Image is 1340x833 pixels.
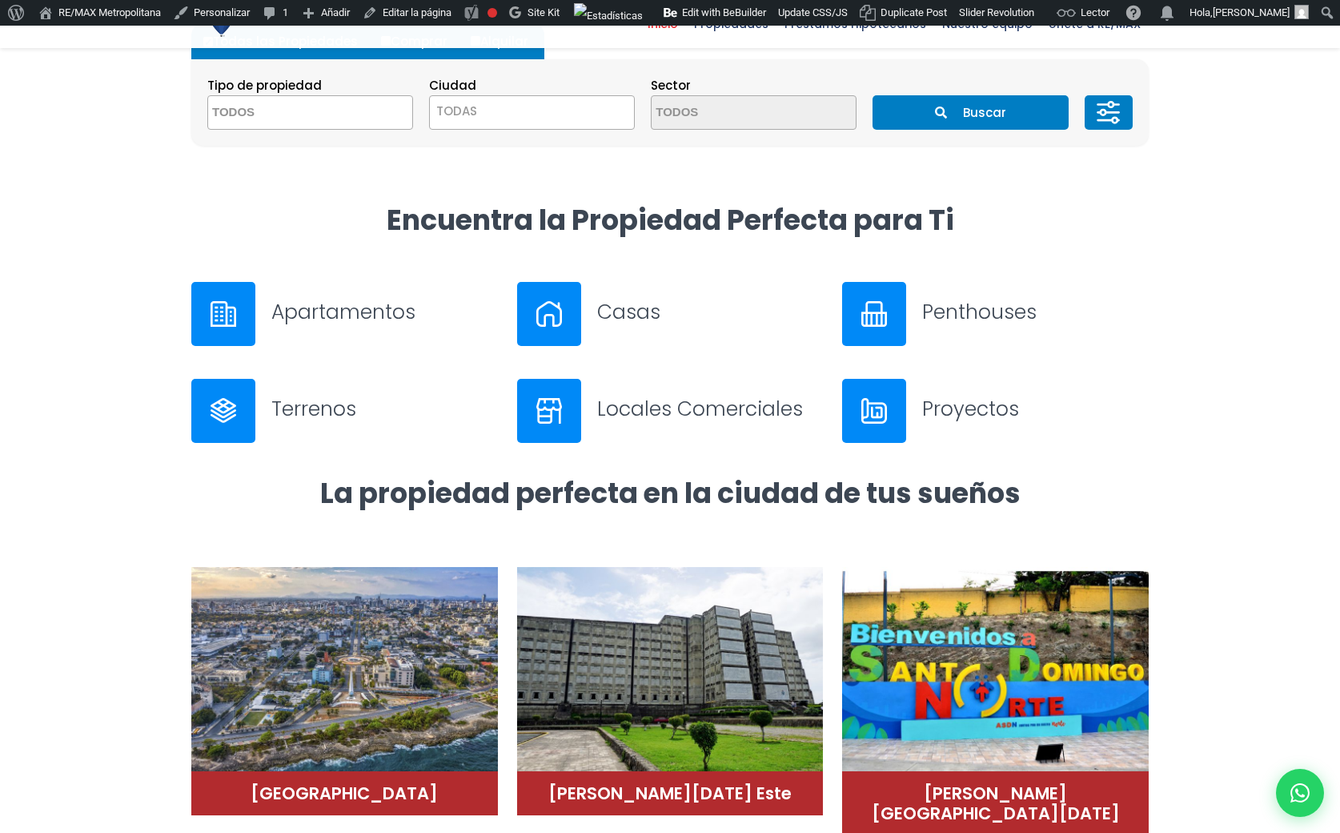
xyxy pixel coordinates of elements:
[842,282,1149,346] a: Penthouses
[597,298,824,326] h3: Casas
[191,282,498,346] a: Apartamentos
[430,100,634,123] span: TODAS
[191,555,498,815] a: Distrito Nacional (2)[GEOGRAPHIC_DATA]
[651,77,691,94] span: Sector
[1213,6,1290,18] span: [PERSON_NAME]
[191,567,498,783] img: Distrito Nacional (2)
[873,95,1068,130] button: Buscar
[517,379,824,443] a: Locales Comerciales
[597,395,824,423] h3: Locales Comerciales
[652,96,807,131] textarea: Search
[533,783,808,803] h4: [PERSON_NAME][DATE] Este
[387,200,954,239] strong: Encuentra la Propiedad Perfecta para Ti
[207,77,322,94] span: Tipo de propiedad
[271,298,498,326] h3: Apartamentos
[208,96,363,131] textarea: Search
[922,298,1149,326] h3: Penthouses
[487,8,497,18] div: Frase clave objetivo no establecida
[517,567,824,783] img: Distrito Nacional (3)
[517,555,824,815] a: Distrito Nacional (3)[PERSON_NAME][DATE] Este
[528,6,560,18] span: Site Kit
[191,379,498,443] a: Terrenos
[429,95,635,130] span: TODAS
[271,395,498,423] h3: Terrenos
[959,6,1034,18] span: Slider Revolution
[207,783,482,803] h4: [GEOGRAPHIC_DATA]
[858,783,1133,823] h4: [PERSON_NAME][GEOGRAPHIC_DATA][DATE]
[842,567,1149,783] img: Santo Domingo Norte
[517,282,824,346] a: Casas
[842,379,1149,443] a: Proyectos
[429,77,476,94] span: Ciudad
[922,395,1149,423] h3: Proyectos
[574,3,643,29] img: Visitas de 48 horas. Haz clic para ver más estadísticas del sitio.
[436,103,477,119] span: TODAS
[320,473,1021,513] strong: La propiedad perfecta en la ciudad de tus sueños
